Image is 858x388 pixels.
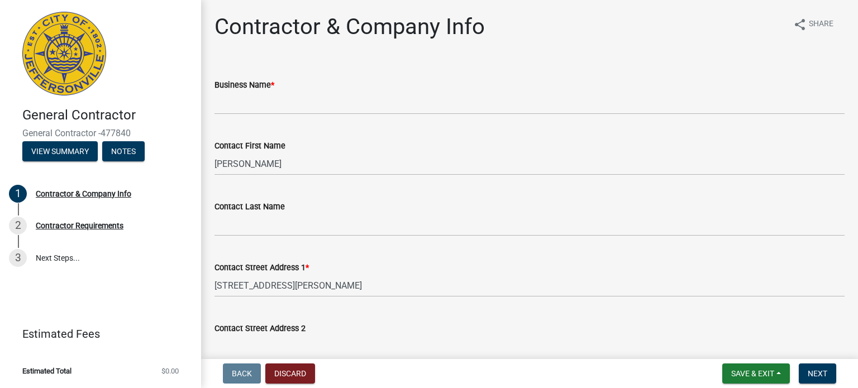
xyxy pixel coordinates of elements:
button: shareShare [784,13,842,35]
wm-modal-confirm: Summary [22,147,98,156]
div: 3 [9,249,27,267]
div: 2 [9,217,27,234]
span: Back [232,369,252,378]
a: Estimated Fees [9,323,183,345]
button: Notes [102,141,145,161]
label: Contact First Name [214,142,285,150]
button: View Summary [22,141,98,161]
span: Save & Exit [731,369,774,378]
span: Share [809,18,833,31]
h4: General Contractor [22,107,192,123]
h1: Contractor & Company Info [214,13,485,40]
span: Estimated Total [22,367,71,375]
button: Discard [265,363,315,384]
wm-modal-confirm: Notes [102,147,145,156]
div: Contractor & Company Info [36,190,131,198]
button: Back [223,363,261,384]
button: Next [799,363,836,384]
div: 1 [9,185,27,203]
label: Business Name [214,82,274,89]
span: General Contractor -477840 [22,128,179,138]
span: Next [808,369,827,378]
label: Contact Street Address 1 [214,264,309,272]
div: Contractor Requirements [36,222,123,229]
label: Contact Last Name [214,203,285,211]
span: $0.00 [161,367,179,375]
img: City of Jeffersonville, Indiana [22,12,106,95]
label: Contact Street Address 2 [214,325,306,333]
i: share [793,18,807,31]
button: Save & Exit [722,363,790,384]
